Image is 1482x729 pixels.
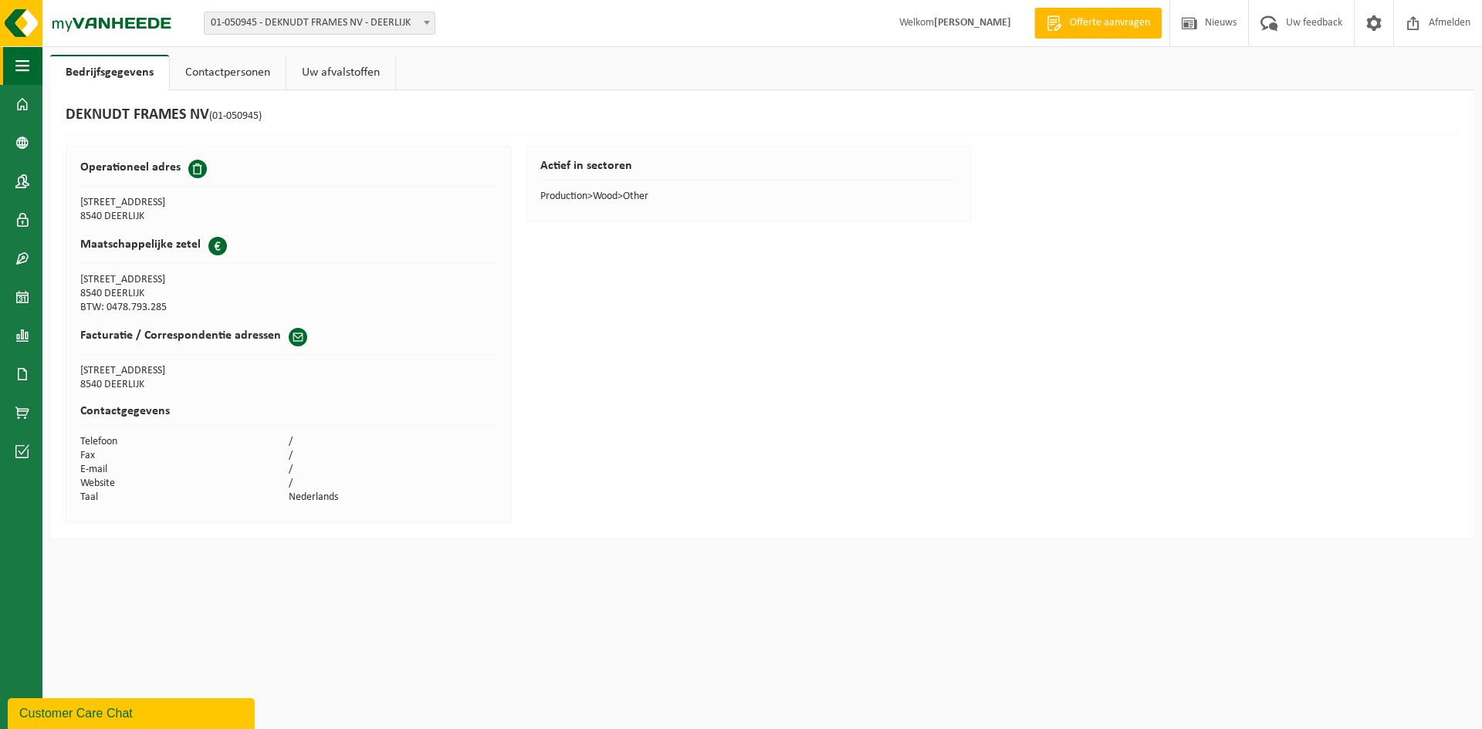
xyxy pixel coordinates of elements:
td: 8540 DEERLIJK [80,210,289,224]
td: Fax [80,449,289,463]
td: Nederlands [289,491,497,505]
td: Production>Wood>Other [540,190,957,204]
span: Offerte aanvragen [1066,15,1154,31]
h2: Actief in sectoren [540,160,957,181]
strong: [PERSON_NAME] [934,17,1011,29]
a: Offerte aanvragen [1034,8,1162,39]
td: / [289,477,497,491]
td: BTW: 0478.793.285 [80,301,289,315]
iframe: chat widget [8,695,258,729]
td: 8540 DEERLIJK [80,378,497,392]
td: / [289,463,497,477]
td: Website [80,477,289,491]
td: Taal [80,491,289,505]
td: / [289,449,497,463]
td: Telefoon [80,435,289,449]
td: E-mail [80,463,289,477]
span: 01-050945 - DEKNUDT FRAMES NV - DEERLIJK [205,12,435,34]
span: 01-050945 - DEKNUDT FRAMES NV - DEERLIJK [204,12,435,35]
h1: DEKNUDT FRAMES NV [66,106,262,126]
h2: Maatschappelijke zetel [80,237,201,252]
td: / [289,435,497,449]
span: (01-050945) [209,110,262,122]
a: Uw afvalstoffen [286,55,395,90]
h2: Operationeel adres [80,160,181,175]
a: Contactpersonen [170,55,286,90]
a: Bedrijfsgegevens [50,55,169,90]
h2: Contactgegevens [80,405,497,426]
td: 8540 DEERLIJK [80,287,289,301]
h2: Facturatie / Correspondentie adressen [80,328,281,343]
td: [STREET_ADDRESS] [80,273,289,287]
td: [STREET_ADDRESS] [80,364,497,378]
td: [STREET_ADDRESS] [80,196,289,210]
